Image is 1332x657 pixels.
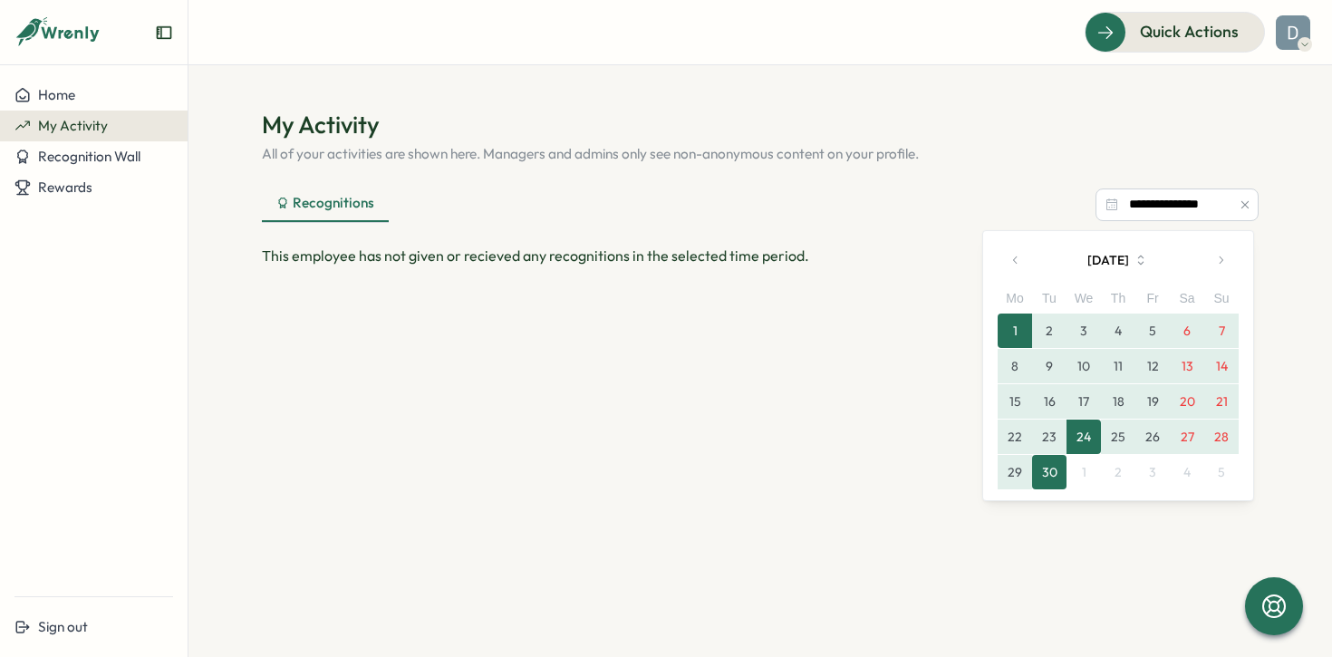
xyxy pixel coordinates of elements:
[1032,349,1067,383] button: 9
[1204,455,1239,489] button: 5
[998,384,1032,419] button: 15
[38,618,88,635] span: Sign out
[1032,289,1067,309] div: Tu
[1067,289,1101,309] div: We
[1204,349,1239,383] button: 14
[1135,420,1170,454] button: 26
[1140,20,1239,43] span: Quick Actions
[1101,455,1135,489] button: 2
[1204,314,1239,348] button: 7
[1032,384,1067,419] button: 16
[1135,289,1170,309] div: Fr
[1170,455,1204,489] button: 4
[1067,314,1101,348] button: 3
[155,24,173,42] button: Expand sidebar
[1170,420,1204,454] button: 27
[38,179,92,196] span: Rewards
[1170,349,1204,383] button: 13
[1085,12,1265,52] button: Quick Actions
[38,86,75,103] span: Home
[1204,384,1239,419] button: 21
[1170,314,1204,348] button: 6
[1170,384,1204,419] button: 20
[1101,289,1135,309] div: Th
[1276,15,1310,50] img: Daniel Mayo
[1135,314,1170,348] button: 5
[1204,289,1239,309] div: Su
[38,117,108,134] span: My Activity
[998,420,1032,454] button: 22
[276,193,374,213] div: Recognitions
[1032,420,1067,454] button: 23
[1067,349,1101,383] button: 10
[38,148,140,165] span: Recognition Wall
[998,289,1032,309] div: Mo
[998,349,1032,383] button: 8
[1032,455,1067,489] button: 30
[1101,349,1135,383] button: 11
[262,144,1259,164] p: All of your activities are shown here. Managers and admins only see non-anonymous content on your...
[262,109,1259,140] h1: My Activity
[998,455,1032,489] button: 29
[1067,420,1101,454] button: 24
[1101,314,1135,348] button: 4
[1135,384,1170,419] button: 19
[262,245,1259,267] p: This employee has not given or recieved any recognitions in the selected time period.
[1101,420,1135,454] button: 25
[1067,455,1101,489] button: 1
[1170,289,1204,309] div: Sa
[1034,242,1202,278] button: [DATE]
[1135,349,1170,383] button: 12
[1032,314,1067,348] button: 2
[998,314,1032,348] button: 1
[1101,384,1135,419] button: 18
[1067,384,1101,419] button: 17
[1204,420,1239,454] button: 28
[1135,455,1170,489] button: 3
